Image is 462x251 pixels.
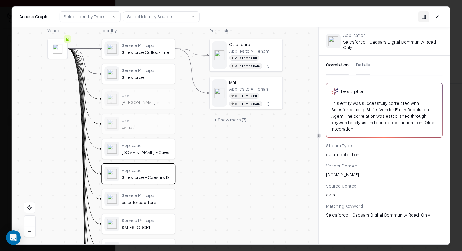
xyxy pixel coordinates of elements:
[122,99,172,105] div: [PERSON_NAME]
[64,14,107,20] div: Select Identity Type...
[229,101,262,107] div: Customer Data
[122,74,172,80] div: Salesforce
[122,124,172,130] div: csinatra
[127,14,175,20] div: Select Identity Source...
[19,14,47,20] div: Access Graph
[122,92,172,98] div: User
[326,212,443,218] div: Salesforce - Caesars Digital Community Read-Only
[326,163,443,169] div: Vendor Domain
[326,192,443,198] div: okta
[331,100,438,132] div: This entity was successfully correlated with Salesforce using Shift's Vendor Entity Resolution Ag...
[122,67,172,73] div: Service Principal
[341,88,365,95] div: Description
[122,49,172,55] div: Salesforce Outlook Integration
[122,42,172,48] div: Service Principal
[356,56,370,75] button: Details
[264,101,269,106] button: +3
[123,11,200,22] button: Select Identity Source...
[343,32,443,50] div: Salesforce - Caesars Digital Community Read-Only
[229,41,280,47] div: Calendars
[229,79,280,85] div: Mail
[122,224,172,230] div: SALESFORCE1
[326,203,443,209] div: Matching Keyword
[122,142,172,148] div: Application
[343,32,443,38] div: Application
[102,27,175,34] div: Identity
[229,86,269,91] div: Applies to: All Tenant
[326,56,349,75] button: Correlation
[326,142,443,149] div: Stream Type
[264,63,269,69] button: +3
[264,101,269,106] div: + 3
[122,242,172,248] div: Application
[122,117,172,123] div: User
[326,151,443,158] div: okta-application
[122,192,172,198] div: Service Principal
[64,35,71,43] div: B
[229,55,259,61] div: Customer PII
[328,36,338,46] img: okta
[229,63,262,69] div: Customer Data
[122,149,172,155] div: [DOMAIN_NAME] - Caesars Digital
[264,63,269,69] div: + 3
[326,183,443,189] div: Source Context
[122,217,172,223] div: Service Principal
[229,93,259,99] div: Customer PII
[60,11,121,22] button: Select Identity Type...
[209,27,283,34] div: Permission
[229,48,269,54] div: Applies to: All Tenant
[122,174,172,180] div: Salesforce - Caesars Digital Community Read-Only
[122,199,172,205] div: salesforceoffers
[209,114,251,125] button: + Show more (7)
[122,167,172,173] div: Application
[326,171,443,178] div: [DOMAIN_NAME]
[47,27,68,34] div: Vendor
